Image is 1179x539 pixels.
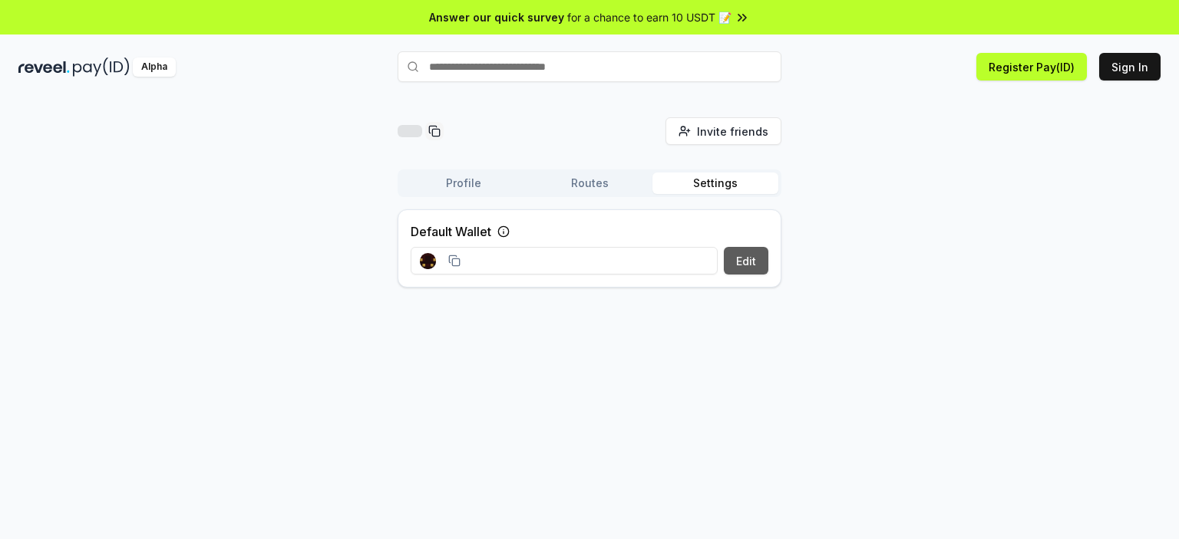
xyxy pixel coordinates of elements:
[527,173,652,194] button: Routes
[133,58,176,77] div: Alpha
[652,173,778,194] button: Settings
[976,53,1087,81] button: Register Pay(ID)
[724,247,768,274] button: Edit
[665,117,781,145] button: Invite friends
[567,9,732,25] span: for a chance to earn 10 USDT 📝
[1099,53,1161,81] button: Sign In
[697,123,768,140] span: Invite friends
[429,9,564,25] span: Answer our quick survey
[401,173,527,194] button: Profile
[73,58,130,77] img: pay_id
[411,222,491,241] label: Default Wallet
[18,58,70,77] img: reveel_dark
